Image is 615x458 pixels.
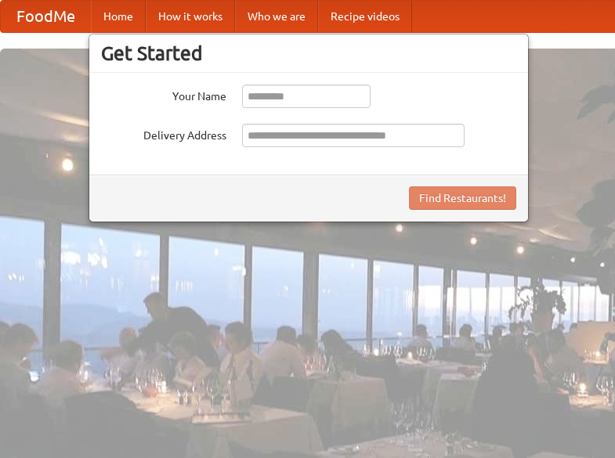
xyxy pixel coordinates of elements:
[235,1,318,32] a: Who we are
[101,85,226,104] label: Your Name
[91,1,146,32] a: Home
[1,1,91,32] a: FoodMe
[101,124,226,143] label: Delivery Address
[101,41,516,65] h3: Get Started
[409,186,516,210] button: Find Restaurants!
[318,1,412,32] a: Recipe videos
[146,1,235,32] a: How it works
